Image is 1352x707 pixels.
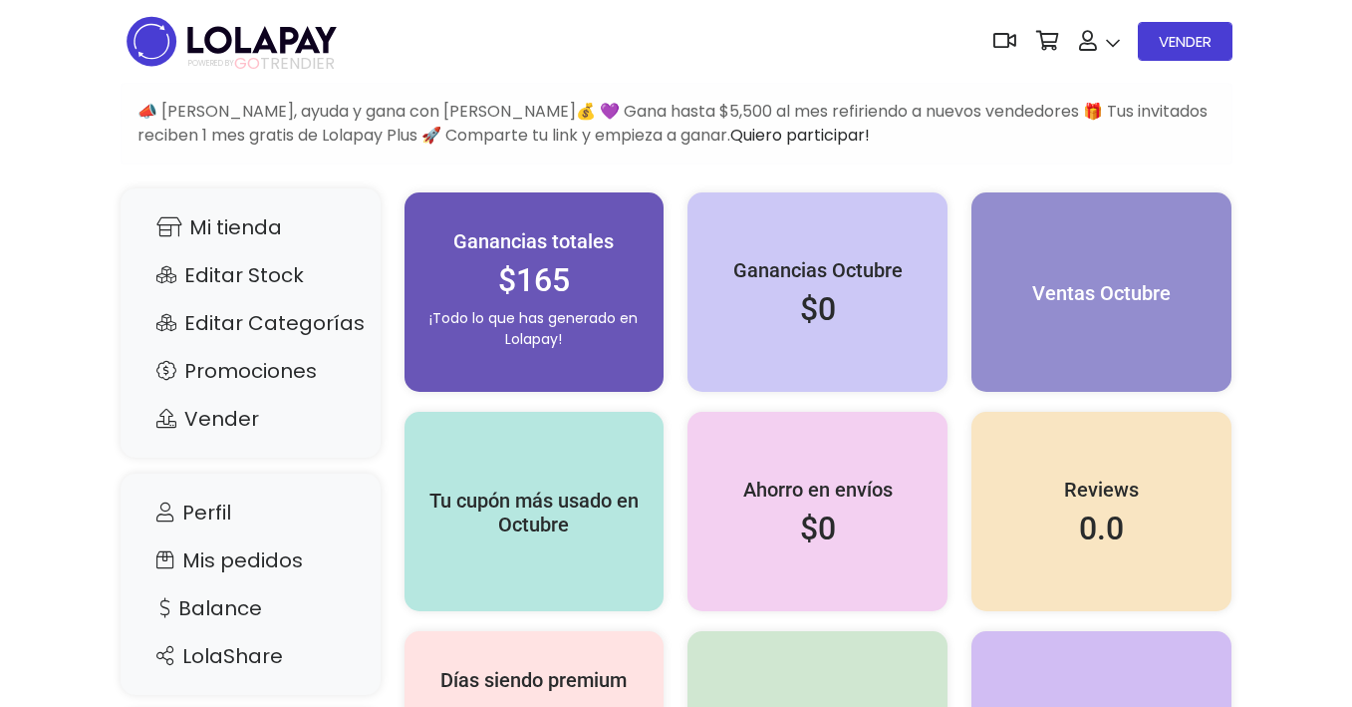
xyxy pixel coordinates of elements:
h2: $0 [707,290,928,328]
h2: $0 [707,510,928,547]
h5: Tu cupón más usado en Octubre [424,489,645,536]
a: Mis pedidos [140,541,361,579]
h5: Ahorro en envíos [707,478,928,502]
h2: $165 [424,261,645,299]
h5: Ventas Octubre [991,281,1212,305]
a: Quiero participar! [730,124,870,147]
a: Mi tienda [140,208,361,246]
a: Vender [140,400,361,438]
span: POWERED BY [188,58,234,69]
h5: Ganancias totales [424,229,645,253]
h2: 0.0 [991,510,1212,547]
h5: Días siendo premium [424,668,645,692]
a: Balance [140,589,361,627]
span: 📣 [PERSON_NAME], ayuda y gana con [PERSON_NAME]💰 💜 Gana hasta $5,500 al mes refiriendo a nuevos v... [137,100,1208,147]
h5: Reviews [991,478,1212,502]
span: TRENDIER [188,55,335,73]
img: logo [121,10,343,73]
span: GO [234,52,260,75]
a: Promociones [140,352,361,390]
a: Perfil [140,494,361,531]
a: Editar Categorías [140,304,361,342]
p: ¡Todo lo que has generado en Lolapay! [424,308,645,350]
a: LolaShare [140,637,361,675]
a: VENDER [1138,22,1232,61]
a: Editar Stock [140,256,361,294]
h5: Ganancias Octubre [707,258,928,282]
